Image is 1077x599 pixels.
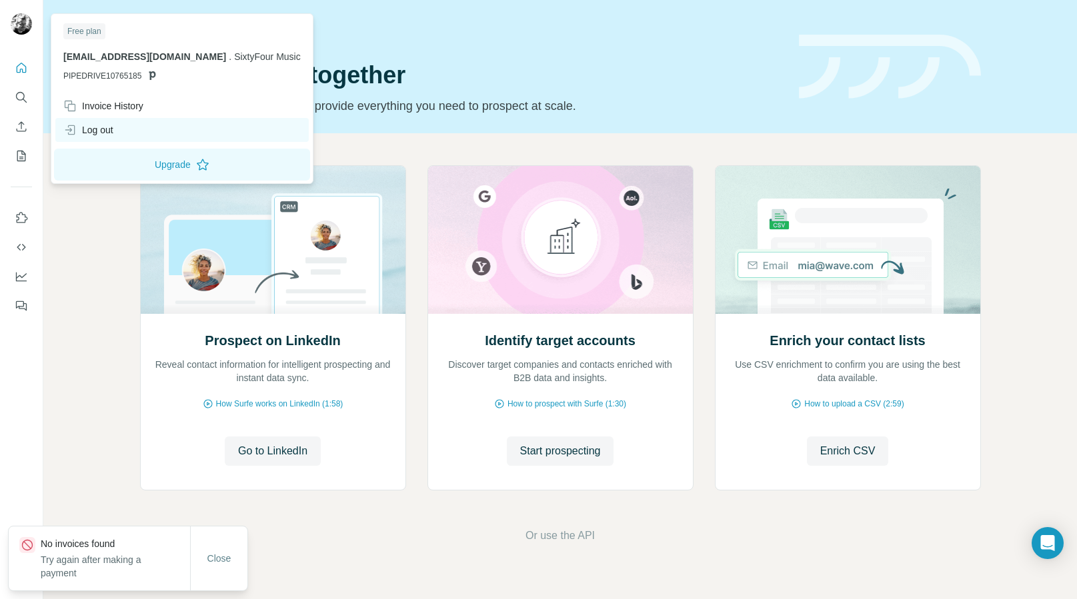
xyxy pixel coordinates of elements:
span: PIPEDRIVE10765185 [63,70,141,82]
h2: Prospect on LinkedIn [205,331,340,350]
button: Dashboard [11,265,32,289]
div: Invoice History [63,99,143,113]
div: Open Intercom Messenger [1032,527,1064,559]
h2: Identify target accounts [485,331,636,350]
div: Free plan [63,23,105,39]
img: Avatar [11,13,32,35]
button: Or use the API [525,528,595,544]
button: Enrich CSV [11,115,32,139]
button: Close [198,546,241,570]
p: Use CSV enrichment to confirm you are using the best data available. [729,358,967,384]
span: [EMAIL_ADDRESS][DOMAIN_NAME] [63,51,226,62]
img: Prospect on LinkedIn [140,166,406,314]
span: SixtyFour Music [234,51,301,62]
h1: Let’s prospect together [140,62,783,89]
div: Quick start [140,25,783,38]
span: Close [207,552,231,565]
button: Feedback [11,294,32,318]
span: How to prospect with Surfe (1:30) [507,398,626,410]
img: Identify target accounts [427,166,694,314]
img: Enrich your contact lists [715,166,981,314]
span: How to upload a CSV (2:59) [804,398,904,410]
span: Go to LinkedIn [238,443,307,459]
span: Start prospecting [520,443,601,459]
p: Discover target companies and contacts enriched with B2B data and insights. [441,358,680,384]
span: How Surfe works on LinkedIn (1:58) [216,398,343,410]
button: Quick start [11,56,32,80]
button: Go to LinkedIn [225,436,321,466]
span: Enrich CSV [820,443,876,459]
button: Start prospecting [507,436,614,466]
span: . [229,51,231,62]
img: banner [799,35,981,99]
p: Pick your starting point and we’ll provide everything you need to prospect at scale. [140,97,783,115]
p: Try again after making a payment [41,553,190,580]
button: Upgrade [54,149,310,181]
button: My lists [11,144,32,168]
p: No invoices found [41,537,190,550]
div: Log out [63,123,113,137]
button: Enrich CSV [807,436,889,466]
button: Use Surfe on LinkedIn [11,206,32,230]
button: Search [11,85,32,109]
p: Reveal contact information for intelligent prospecting and instant data sync. [154,358,392,384]
button: Use Surfe API [11,235,32,259]
h2: Enrich your contact lists [770,331,925,350]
